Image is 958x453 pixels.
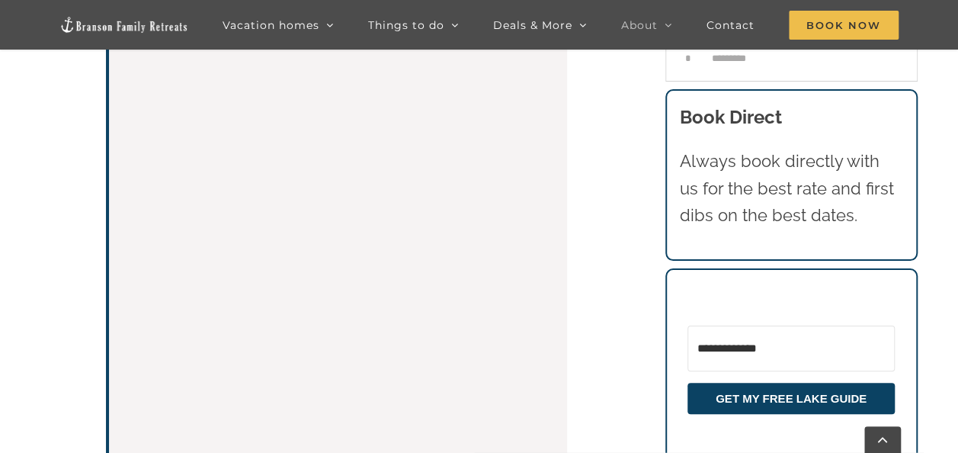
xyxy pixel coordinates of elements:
[687,326,895,371] input: Email Address
[493,20,572,31] span: Deals & More
[680,148,902,229] p: Always book directly with us for the best rate and first dibs on the best dates.
[59,16,189,34] img: Branson Family Retreats Logo
[789,11,899,40] span: Book Now
[706,20,755,31] span: Contact
[687,383,895,414] button: GET MY FREE LAKE GUIDE
[368,20,444,31] span: Things to do
[621,20,658,31] span: About
[680,106,782,128] b: Book Direct
[223,20,319,31] span: Vacation homes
